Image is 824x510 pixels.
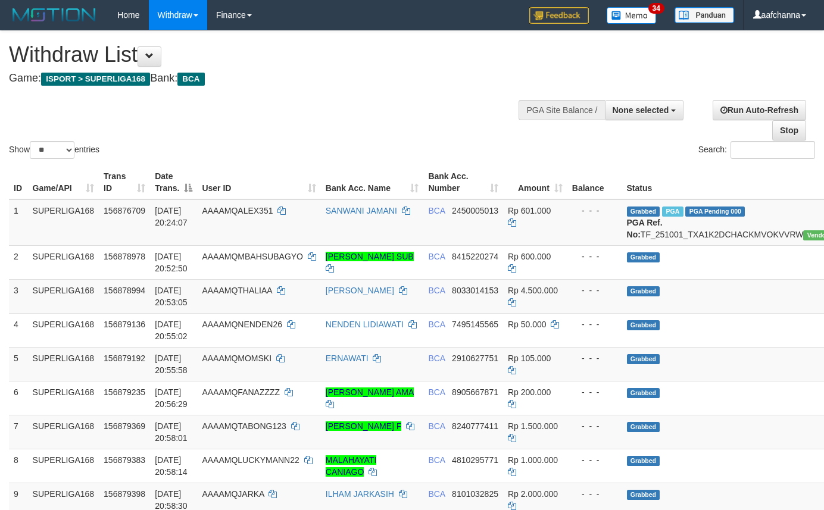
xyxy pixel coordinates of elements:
[698,141,815,159] label: Search:
[104,455,145,465] span: 156879383
[452,387,498,397] span: Copy 8905667871 to clipboard
[627,354,660,364] span: Grabbed
[202,206,273,215] span: AAAAMQALEX351
[428,252,445,261] span: BCA
[627,320,660,330] span: Grabbed
[572,352,617,364] div: - - -
[28,449,99,483] td: SUPERLIGA168
[9,141,99,159] label: Show entries
[428,489,445,499] span: BCA
[428,421,445,431] span: BCA
[30,141,74,159] select: Showentries
[627,456,660,466] span: Grabbed
[155,206,188,227] span: [DATE] 20:24:07
[9,381,28,415] td: 6
[508,320,547,329] span: Rp 50.000
[28,347,99,381] td: SUPERLIGA168
[428,387,445,397] span: BCA
[572,205,617,217] div: - - -
[607,7,657,24] img: Button%20Memo.svg
[326,286,394,295] a: [PERSON_NAME]
[428,286,445,295] span: BCA
[155,286,188,307] span: [DATE] 20:53:05
[202,286,271,295] span: AAAAMQTHALIAA
[662,206,683,217] span: Marked by aafsoycanthlai
[202,421,286,431] span: AAAAMQTABONG123
[9,6,99,24] img: MOTION_logo.png
[9,415,28,449] td: 7
[508,387,551,397] span: Rp 200.000
[28,199,99,246] td: SUPERLIGA168
[321,165,424,199] th: Bank Acc. Name: activate to sort column ascending
[428,353,445,363] span: BCA
[202,455,299,465] span: AAAAMQLUCKYMANN22
[428,455,445,465] span: BCA
[627,206,660,217] span: Grabbed
[99,165,150,199] th: Trans ID: activate to sort column ascending
[508,421,558,431] span: Rp 1.500.000
[675,7,734,23] img: panduan.png
[572,386,617,398] div: - - -
[627,252,660,262] span: Grabbed
[572,488,617,500] div: - - -
[155,421,188,443] span: [DATE] 20:58:01
[428,206,445,215] span: BCA
[572,251,617,262] div: - - -
[572,318,617,330] div: - - -
[508,353,551,363] span: Rp 105.000
[452,286,498,295] span: Copy 8033014153 to clipboard
[452,353,498,363] span: Copy 2910627751 to clipboard
[519,100,604,120] div: PGA Site Balance /
[155,353,188,375] span: [DATE] 20:55:58
[150,165,197,199] th: Date Trans.: activate to sort column descending
[9,73,538,85] h4: Game: Bank:
[9,165,28,199] th: ID
[326,455,377,477] a: MALAHAYATI CANIAGO
[627,422,660,432] span: Grabbed
[326,206,397,215] a: SANWANI JAMANI
[572,284,617,296] div: - - -
[605,100,684,120] button: None selected
[452,320,498,329] span: Copy 7495145565 to clipboard
[9,313,28,347] td: 4
[326,353,369,363] a: ERNAWATI
[326,387,414,397] a: [PERSON_NAME] AMA
[104,206,145,215] span: 156876709
[326,489,394,499] a: ILHAM JARKASIH
[452,206,498,215] span: Copy 2450005013 to clipboard
[9,347,28,381] td: 5
[508,455,558,465] span: Rp 1.000.000
[177,73,204,86] span: BCA
[104,353,145,363] span: 156879192
[104,320,145,329] span: 156879136
[627,218,663,239] b: PGA Ref. No:
[104,421,145,431] span: 156879369
[648,3,664,14] span: 34
[9,279,28,313] td: 3
[572,454,617,466] div: - - -
[28,245,99,279] td: SUPERLIGA168
[155,320,188,341] span: [DATE] 20:55:02
[202,489,264,499] span: AAAAMQJARKA
[508,206,551,215] span: Rp 601.000
[772,120,806,140] a: Stop
[155,387,188,409] span: [DATE] 20:56:29
[613,105,669,115] span: None selected
[104,252,145,261] span: 156878978
[627,490,660,500] span: Grabbed
[155,252,188,273] span: [DATE] 20:52:50
[202,252,303,261] span: AAAAMQMBAHSUBAGYO
[572,420,617,432] div: - - -
[9,245,28,279] td: 2
[326,320,404,329] a: NENDEN LIDIAWATI
[104,286,145,295] span: 156878994
[503,165,567,199] th: Amount: activate to sort column ascending
[452,252,498,261] span: Copy 8415220274 to clipboard
[452,421,498,431] span: Copy 8240777411 to clipboard
[9,449,28,483] td: 8
[326,252,414,261] a: [PERSON_NAME] SUB
[529,7,589,24] img: Feedback.jpg
[713,100,806,120] a: Run Auto-Refresh
[9,43,538,67] h1: Withdraw List
[197,165,320,199] th: User ID: activate to sort column ascending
